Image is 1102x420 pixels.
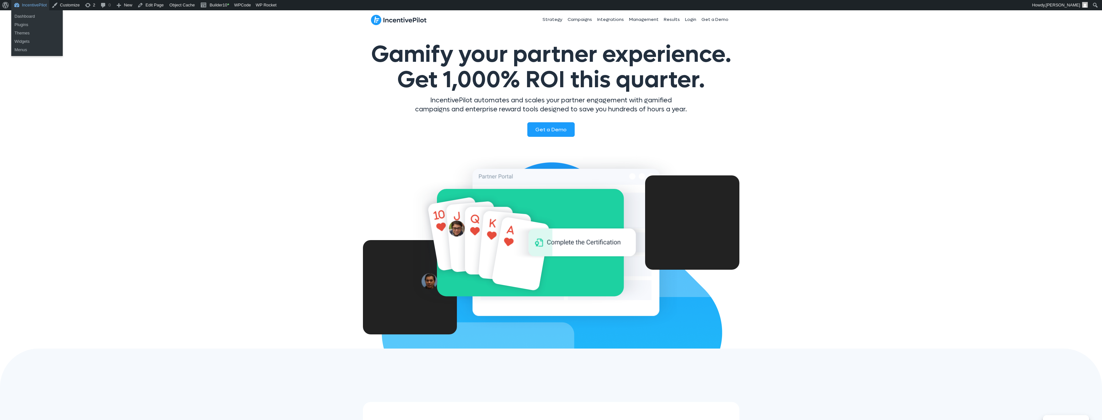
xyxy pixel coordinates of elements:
[11,10,63,31] ul: IncentivePilot
[645,175,739,270] div: Video Player
[11,12,63,21] a: Dashboard
[682,12,699,28] a: Login
[496,12,731,28] nav: Header Menu
[565,12,595,28] a: Campaigns
[699,12,731,28] a: Get a Demo
[371,39,731,95] span: Gamify your partner experience.
[540,12,565,28] a: Strategy
[11,27,63,56] ul: IncentivePilot
[11,21,63,29] a: Plugins
[661,12,682,28] a: Results
[11,29,63,37] a: Themes
[11,46,63,54] a: Menus
[535,126,567,133] span: Get a Demo
[414,96,688,114] p: IncentivePilot automates and scales your partner engagement with gamified campaigns and enterpris...
[363,240,457,334] div: Video Player
[397,65,705,95] span: Get 1,000% ROI this quarter.
[227,1,229,8] span: •
[527,122,575,137] a: Get a Demo
[1046,3,1080,7] span: [PERSON_NAME]
[595,12,626,28] a: Integrations
[371,14,427,25] img: IncentivePilot
[626,12,661,28] a: Management
[11,37,63,46] a: Widgets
